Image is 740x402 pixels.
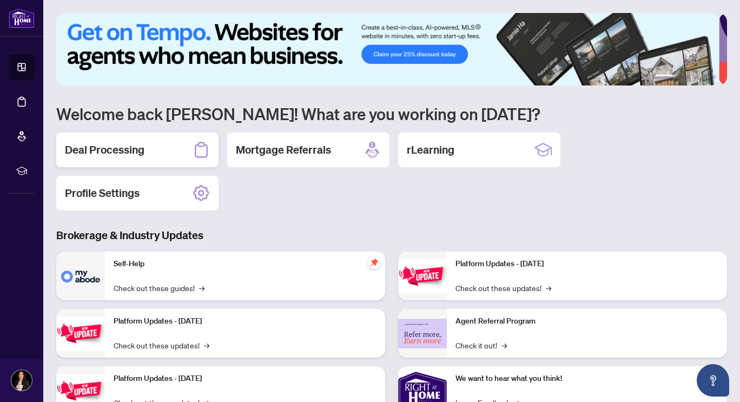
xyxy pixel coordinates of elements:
[712,75,716,79] button: 6
[677,75,682,79] button: 2
[398,259,447,293] img: Platform Updates - June 23, 2025
[695,75,699,79] button: 4
[56,228,727,243] h3: Brokerage & Industry Updates
[56,252,105,300] img: Self-Help
[236,142,331,157] h2: Mortgage Referrals
[199,282,204,294] span: →
[114,282,204,294] a: Check out these guides!→
[407,142,454,157] h2: rLearning
[114,315,376,327] p: Platform Updates - [DATE]
[501,339,507,351] span: →
[56,103,727,124] h1: Welcome back [PERSON_NAME]! What are you working on [DATE]?
[455,339,507,351] a: Check it out!→
[368,256,381,269] span: pushpin
[114,258,376,270] p: Self-Help
[686,75,690,79] button: 3
[455,373,718,385] p: We want to hear what you think!
[455,282,551,294] a: Check out these updates!→
[455,315,718,327] p: Agent Referral Program
[656,75,673,79] button: 1
[56,317,105,351] img: Platform Updates - September 16, 2025
[114,373,376,385] p: Platform Updates - [DATE]
[9,8,35,28] img: logo
[65,142,144,157] h2: Deal Processing
[204,339,209,351] span: →
[11,370,32,391] img: Profile Icon
[697,364,729,397] button: Open asap
[546,282,551,294] span: →
[455,258,718,270] p: Platform Updates - [DATE]
[56,13,719,85] img: Slide 0
[398,319,447,348] img: Agent Referral Program
[114,339,209,351] a: Check out these updates!→
[65,186,140,201] h2: Profile Settings
[703,75,708,79] button: 5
